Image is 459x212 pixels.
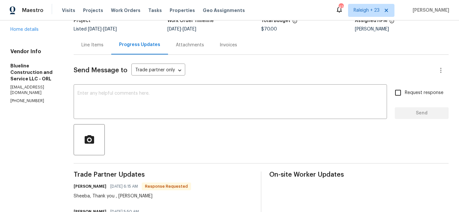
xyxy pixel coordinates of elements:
[131,65,185,76] div: Trade partner only
[74,67,127,74] span: Send Message to
[183,27,196,31] span: [DATE]
[10,85,58,96] p: [EMAIL_ADDRESS][DOMAIN_NAME]
[269,171,449,178] span: On-site Worker Updates
[10,27,39,32] a: Home details
[339,4,343,10] div: 422
[111,7,140,14] span: Work Orders
[148,8,162,13] span: Tasks
[81,42,103,48] div: Line Items
[103,27,117,31] span: [DATE]
[74,27,117,31] span: Listed
[74,183,106,190] h6: [PERSON_NAME]
[10,63,58,82] h5: Blueline Construction and Service LLC - ORL
[355,18,387,23] h5: Assigned HPM
[83,7,103,14] span: Projects
[405,89,443,96] span: Request response
[119,41,160,48] div: Progress Updates
[74,18,91,23] h5: Project
[292,18,297,27] span: The total cost of line items that have been proposed by Opendoor. This sum includes line items th...
[74,193,191,199] div: Sheeba, Thank you , [PERSON_NAME]
[410,7,449,14] span: [PERSON_NAME]
[167,18,214,23] h5: Work Order Timeline
[110,183,138,190] span: [DATE] 6:15 AM
[10,98,58,104] p: [PHONE_NUMBER]
[203,7,245,14] span: Geo Assignments
[261,18,290,23] h5: Total Budget
[354,7,380,14] span: Raleigh + 23
[88,27,117,31] span: -
[22,7,43,14] span: Maestro
[62,7,75,14] span: Visits
[167,27,181,31] span: [DATE]
[261,27,277,31] span: $70.00
[74,171,253,178] span: Trade Partner Updates
[355,27,449,31] div: [PERSON_NAME]
[170,7,195,14] span: Properties
[176,42,204,48] div: Attachments
[167,27,196,31] span: -
[10,48,58,55] h4: Vendor Info
[389,18,394,27] span: The hpm assigned to this work order.
[142,183,190,190] span: Response Requested
[220,42,237,48] div: Invoices
[88,27,102,31] span: [DATE]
